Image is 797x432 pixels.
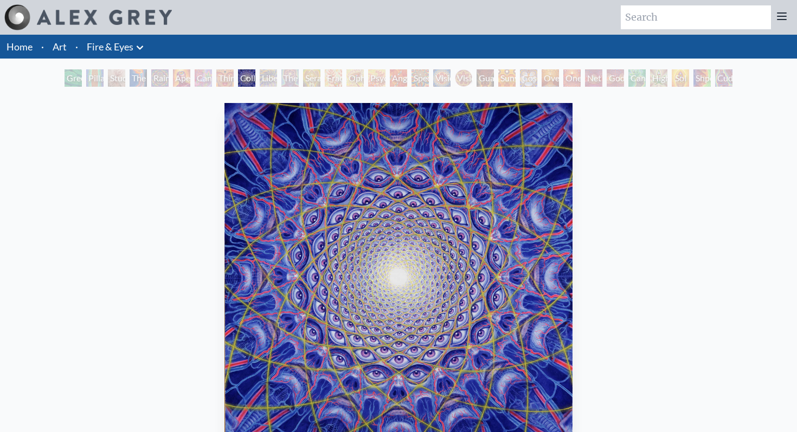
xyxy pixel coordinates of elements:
[303,69,320,87] div: Seraphic Transport Docking on the Third Eye
[498,69,516,87] div: Sunyata
[672,69,689,87] div: Sol Invictus
[628,69,646,87] div: Cannafist
[65,69,82,87] div: Green Hand
[173,69,190,87] div: Aperture
[455,69,472,87] div: Vision Crystal Tondo
[715,69,732,87] div: Cuddle
[346,69,364,87] div: Ophanic Eyelash
[86,69,104,87] div: Pillar of Awareness
[520,69,537,87] div: Cosmic Elf
[260,69,277,87] div: Liberation Through Seeing
[693,69,711,87] div: Shpongled
[238,69,255,87] div: Collective Vision
[325,69,342,87] div: Fractal Eyes
[563,69,581,87] div: One
[130,69,147,87] div: The Torch
[542,69,559,87] div: Oversoul
[216,69,234,87] div: Third Eye Tears of Joy
[477,69,494,87] div: Guardian of Infinite Vision
[108,69,125,87] div: Study for the Great Turn
[607,69,624,87] div: Godself
[151,69,169,87] div: Rainbow Eye Ripple
[195,69,212,87] div: Cannabis Sutra
[281,69,299,87] div: The Seer
[585,69,602,87] div: Net of Being
[433,69,451,87] div: Vision Crystal
[650,69,667,87] div: Higher Vision
[368,69,385,87] div: Psychomicrograph of a Fractal Paisley Cherub Feather Tip
[390,69,407,87] div: Angel Skin
[412,69,429,87] div: Spectral Lotus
